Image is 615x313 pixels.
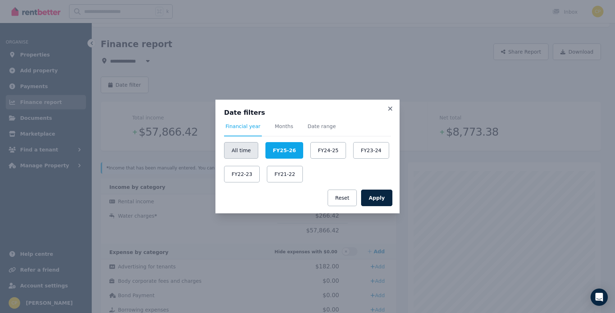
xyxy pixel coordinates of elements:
button: FY22-23 [224,166,260,182]
button: FY25-26 [265,142,303,159]
button: Apply [361,190,392,206]
button: FY24-25 [310,142,346,159]
button: FY23-24 [353,142,389,159]
nav: Tabs [224,123,391,136]
button: All time [224,142,258,159]
button: FY21-22 [267,166,302,182]
span: Date range [307,123,336,130]
button: Reset [328,190,357,206]
h3: Date filters [224,108,391,117]
span: Months [275,123,293,130]
div: Open Intercom Messenger [591,289,608,306]
span: Financial year [225,123,260,130]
